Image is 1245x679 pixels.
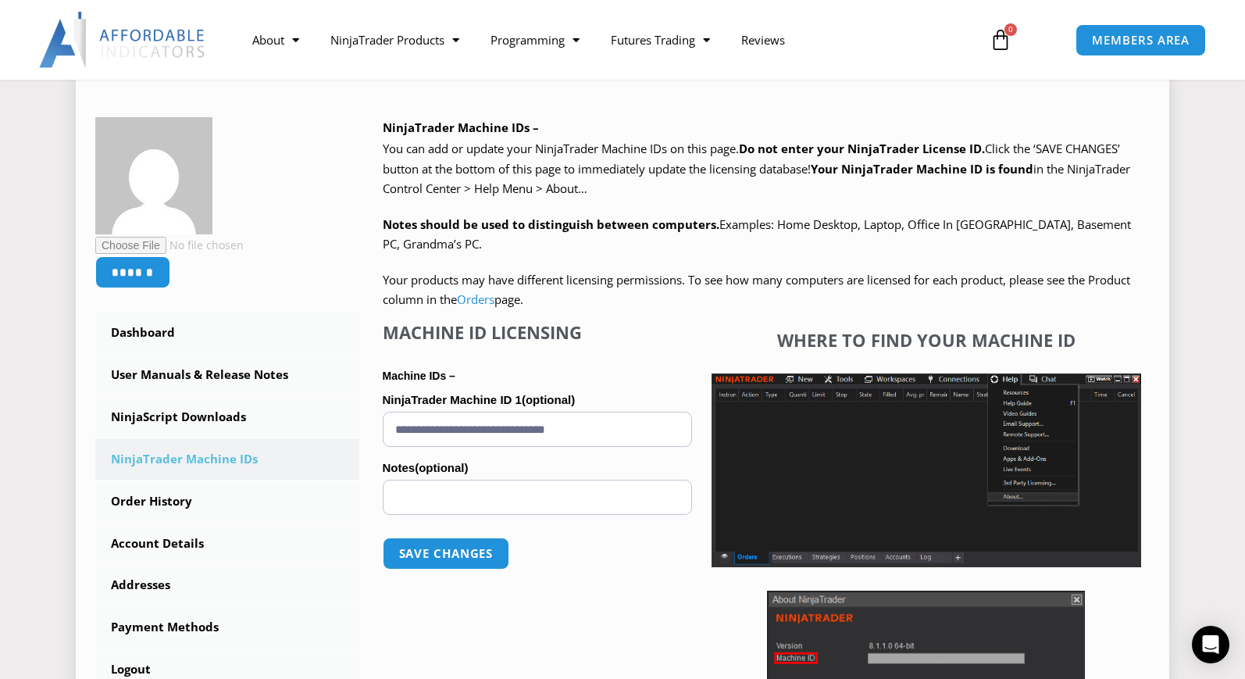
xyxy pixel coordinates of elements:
[383,538,510,570] button: Save changes
[383,456,692,480] label: Notes
[95,607,359,648] a: Payment Methods
[383,141,739,156] span: You can add or update your NinjaTrader Machine IDs on this page.
[383,370,455,382] strong: Machine IDs –
[95,439,359,480] a: NinjaTrader Machine IDs
[95,355,359,395] a: User Manuals & Release Notes
[383,216,719,232] strong: Notes should be used to distinguish between computers.
[712,373,1141,567] img: Screenshot 2025-01-17 1155544 | Affordable Indicators – NinjaTrader
[1192,626,1229,663] div: Open Intercom Messenger
[383,216,1131,252] span: Examples: Home Desktop, Laptop, Office In [GEOGRAPHIC_DATA], Basement PC, Grandma’s PC.
[383,141,1130,196] span: Click the ‘SAVE CHANGES’ button at the bottom of this page to immediately update the licensing da...
[95,313,359,353] a: Dashboard
[1076,24,1206,56] a: MEMBERS AREA
[95,524,359,564] a: Account Details
[595,22,726,58] a: Futures Trading
[95,117,212,234] img: cac51da3d3c6f0497c773e09fd602990b804a688b407f6881906cbfc08c56176
[383,120,539,135] b: NinjaTrader Machine IDs –
[966,17,1035,63] a: 0
[383,388,692,412] label: NinjaTrader Machine ID 1
[475,22,595,58] a: Programming
[95,565,359,606] a: Addresses
[726,22,801,58] a: Reviews
[237,22,315,58] a: About
[1004,23,1017,36] span: 0
[39,12,207,68] img: LogoAI | Affordable Indicators – NinjaTrader
[712,330,1141,350] h4: Where to find your Machine ID
[383,272,1130,308] span: Your products may have different licensing permissions. To see how many computers are licensed fo...
[739,141,985,156] b: Do not enter your NinjaTrader License ID.
[1092,34,1190,46] span: MEMBERS AREA
[522,393,575,406] span: (optional)
[95,397,359,438] a: NinjaScript Downloads
[811,161,1033,177] strong: Your NinjaTrader Machine ID is found
[237,22,972,58] nav: Menu
[415,461,468,474] span: (optional)
[95,481,359,522] a: Order History
[315,22,475,58] a: NinjaTrader Products
[457,291,494,307] a: Orders
[383,322,692,342] h4: Machine ID Licensing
